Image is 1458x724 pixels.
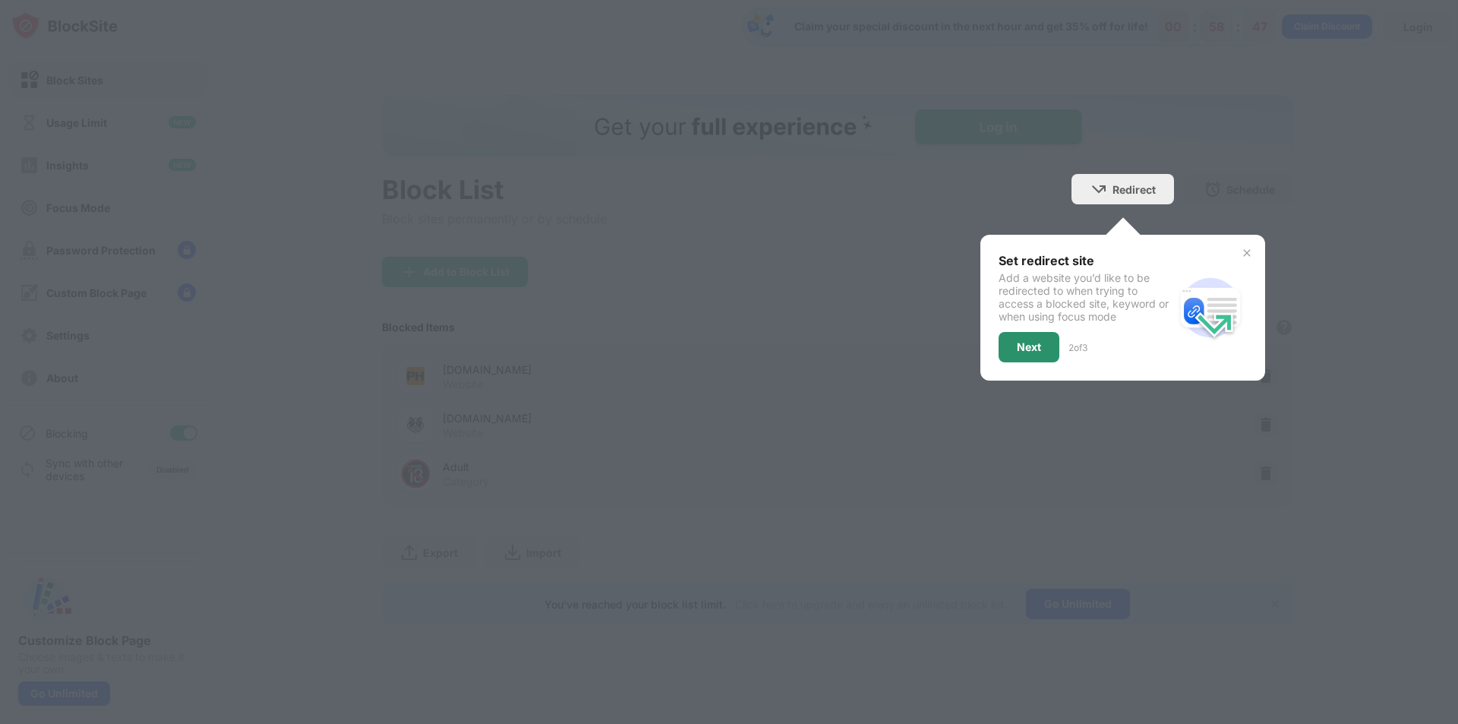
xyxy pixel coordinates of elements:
div: 2 of 3 [1068,342,1087,353]
div: Add a website you’d like to be redirected to when trying to access a blocked site, keyword or whe... [999,271,1174,323]
img: x-button.svg [1241,247,1253,259]
div: Set redirect site [999,253,1174,268]
div: Next [1017,341,1041,353]
img: redirect.svg [1174,271,1247,344]
div: Redirect [1112,183,1156,196]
